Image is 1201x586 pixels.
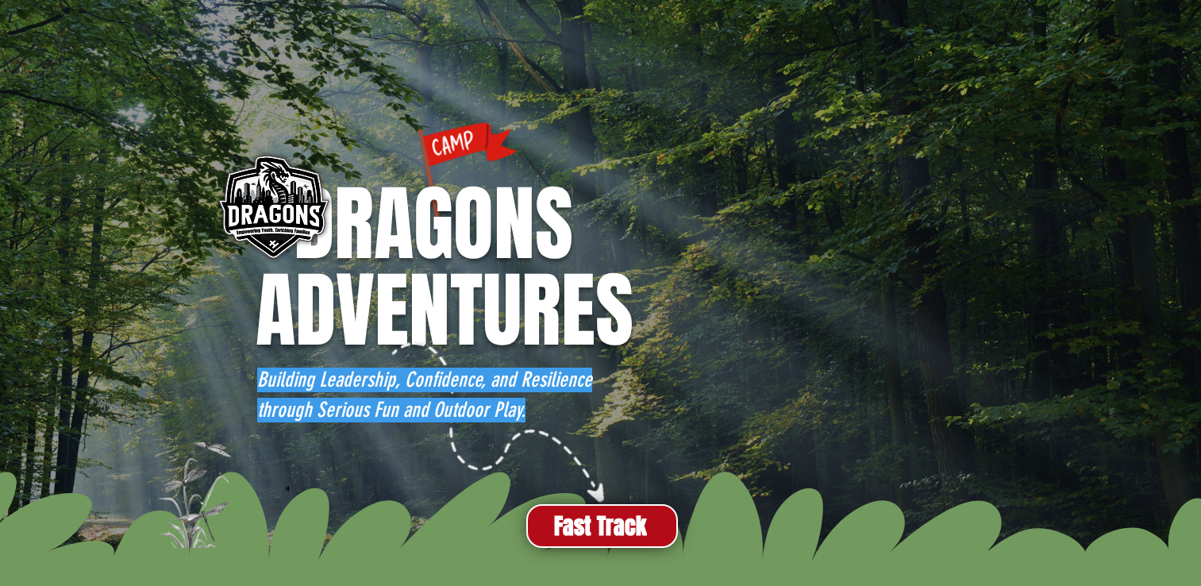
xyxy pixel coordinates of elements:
[256,164,633,372] span: DRAGONS ADVENTURES
[208,145,337,273] img: DRAGONS LOGO BADGE SINGAPORE.png
[526,504,678,548] a: Fast Track
[414,118,517,220] img: CAMP FLAG.png
[366,326,633,526] img: DRAGONS DIRECTION LINE.png
[554,511,647,542] span: Fast Track
[90,442,316,548] img: DRAGON FLY_edited.png
[257,368,592,422] span: Building Leadership, Confidence, and Resilience through Serious Fun and Outdoor Play.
